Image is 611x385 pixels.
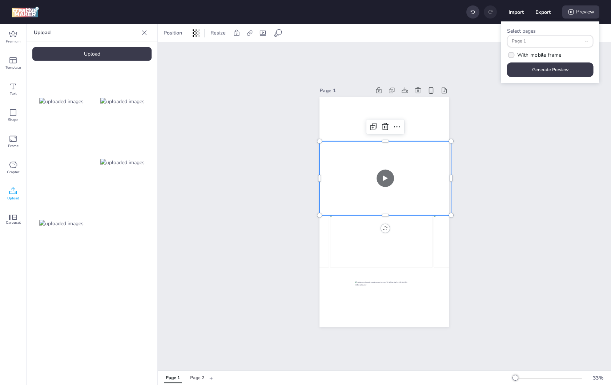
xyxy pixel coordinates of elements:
img: uploaded images [39,98,84,105]
button: + [209,372,213,384]
span: Resize [209,29,227,37]
span: Frame [8,143,19,149]
button: Generate Preview [507,62,594,77]
span: Graphic [7,169,20,175]
span: Position [162,29,184,37]
div: Page 1 [319,87,370,94]
img: logo Creative Maker [12,7,39,17]
img: uploaded images [39,220,84,227]
button: Page 1 [507,35,594,48]
div: 33 % [589,374,607,382]
img: uploaded images [100,159,145,166]
span: Page 1 [512,38,582,45]
span: Shape [8,117,18,123]
div: Page 1 [166,375,180,381]
span: Template [5,65,21,70]
div: Tabs [161,372,209,384]
span: With mobile frame [517,51,562,59]
span: Text [10,91,17,97]
div: Page 2 [190,375,204,381]
p: Upload [34,24,138,41]
button: Import [509,4,524,20]
span: Premium [6,38,21,44]
div: Preview [562,5,599,19]
span: Upload [7,195,19,201]
button: Export [535,4,551,20]
img: uploaded images [100,98,145,105]
label: Select pages [507,28,536,35]
span: Carousel [6,220,21,226]
div: Upload [32,47,152,61]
